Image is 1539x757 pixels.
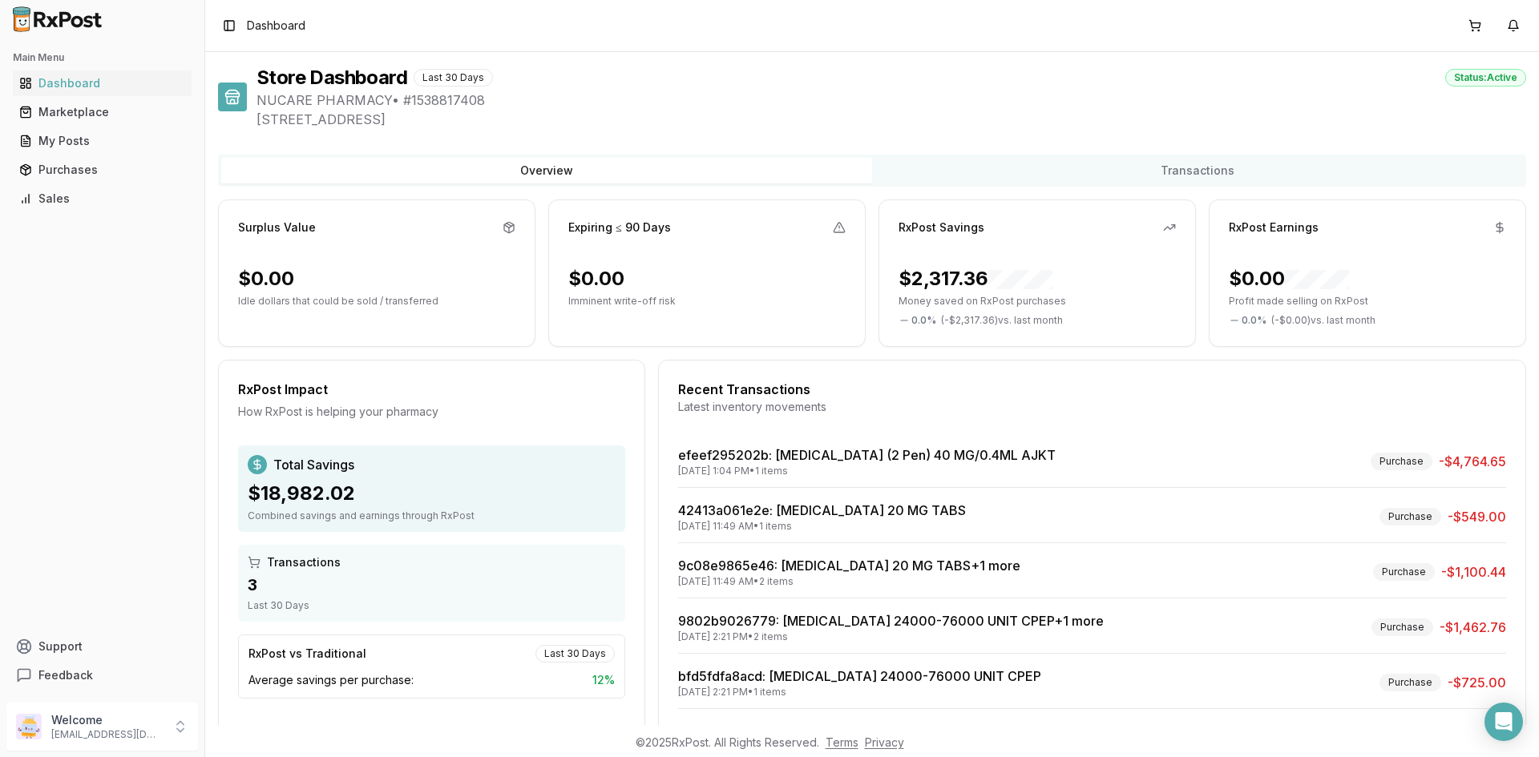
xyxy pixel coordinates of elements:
div: RxPost Earnings [1229,219,1319,236]
div: Purchase [1379,508,1441,525]
div: Purchase [1373,563,1435,581]
div: Latest inventory movements [678,399,1506,415]
span: 0.0 % [911,314,936,327]
a: Sales [13,184,192,213]
div: RxPost Impact [238,380,625,399]
button: Marketplace [6,99,198,125]
h1: Store Dashboard [256,65,407,91]
button: Purchases [6,157,198,183]
div: Open Intercom Messenger [1484,703,1523,741]
button: Sales [6,186,198,211]
span: Feedback [38,667,93,683]
div: Last 30 Days [414,69,493,87]
div: Recent Transactions [678,380,1506,399]
img: User avatar [16,714,42,739]
span: [STREET_ADDRESS] [256,110,1526,129]
a: 9802b9026779: [MEDICAL_DATA] 24000-76000 UNIT CPEP+1 more [678,613,1104,629]
div: Purchase [1379,674,1441,691]
span: Total Savings [273,455,354,474]
div: Purchase [1371,453,1432,470]
a: Purchases [13,155,192,184]
div: [DATE] 11:49 AM • 2 items [678,575,1020,588]
div: Surplus Value [238,219,316,236]
div: Status: Active [1445,69,1526,87]
button: My Posts [6,128,198,154]
p: Imminent write-off risk [568,295,846,308]
div: RxPost Savings [899,219,984,236]
div: Purchase [1371,618,1433,636]
button: Feedback [6,661,198,690]
a: Marketplace [13,98,192,127]
div: [DATE] 2:21 PM • 2 items [678,630,1104,643]
a: bfd5fdfa8acd: [MEDICAL_DATA] 24000-76000 UNIT CPEP [678,668,1041,684]
a: Privacy [865,735,904,749]
div: Purchases [19,162,185,178]
div: $18,982.02 [248,481,616,506]
div: $2,317.36 [899,266,1052,292]
p: Idle dollars that could be sold / transferred [238,295,515,308]
span: Dashboard [247,18,305,34]
a: 9c08e9865e46: [MEDICAL_DATA] 20 MG TABS+1 more [678,558,1020,574]
div: Expiring ≤ 90 Days [568,219,671,236]
div: Marketplace [19,104,185,120]
div: 3 [248,574,616,596]
div: [DATE] 11:49 AM • 1 items [678,520,966,533]
button: Overview [221,158,872,183]
button: Transactions [872,158,1523,183]
img: RxPost Logo [6,6,109,32]
a: My Posts [13,127,192,155]
div: Sales [19,191,185,207]
span: -$549.00 [1448,507,1506,526]
button: Dashboard [6,70,198,96]
span: NUCARE PHARMACY • # 1538817408 [256,91,1526,110]
div: How RxPost is helping your pharmacy [238,404,625,420]
div: $0.00 [238,266,294,292]
div: [DATE] 1:04 PM • 1 items [678,465,1056,477]
div: Dashboard [19,75,185,91]
span: -$1,462.76 [1440,618,1506,637]
nav: breadcrumb [247,18,305,34]
a: 42413a061e2e: [MEDICAL_DATA] 20 MG TABS [678,502,966,518]
span: -$725.00 [1448,673,1506,692]
div: My Posts [19,133,185,149]
h2: Main Menu [13,51,192,64]
a: efeef295202b: [MEDICAL_DATA] (2 Pen) 40 MG/0.4ML AJKT [678,447,1056,463]
p: Money saved on RxPost purchases [899,295,1176,308]
span: 12 % [592,672,615,688]
a: Terms [826,735,858,749]
div: Last 30 Days [248,599,616,612]
div: [DATE] 2:21 PM • 1 items [678,686,1041,699]
a: Dashboard [13,69,192,98]
p: Profit made selling on RxPost [1229,295,1506,308]
span: ( - $2,317.36 ) vs. last month [941,314,1063,327]
div: Last 30 Days [535,645,615,662]
div: $0.00 [568,266,624,292]
div: RxPost vs Traditional [248,646,366,662]
span: ( - $0.00 ) vs. last month [1271,314,1375,327]
span: Average savings per purchase: [248,672,414,688]
span: Transactions [267,554,341,570]
div: Combined savings and earnings through RxPost [248,509,616,522]
p: [EMAIL_ADDRESS][DOMAIN_NAME] [51,728,163,741]
p: Welcome [51,712,163,728]
span: -$1,100.44 [1441,562,1506,582]
span: 0.0 % [1242,314,1266,327]
span: -$4,764.65 [1439,452,1506,471]
button: Support [6,632,198,661]
div: $0.00 [1229,266,1349,292]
